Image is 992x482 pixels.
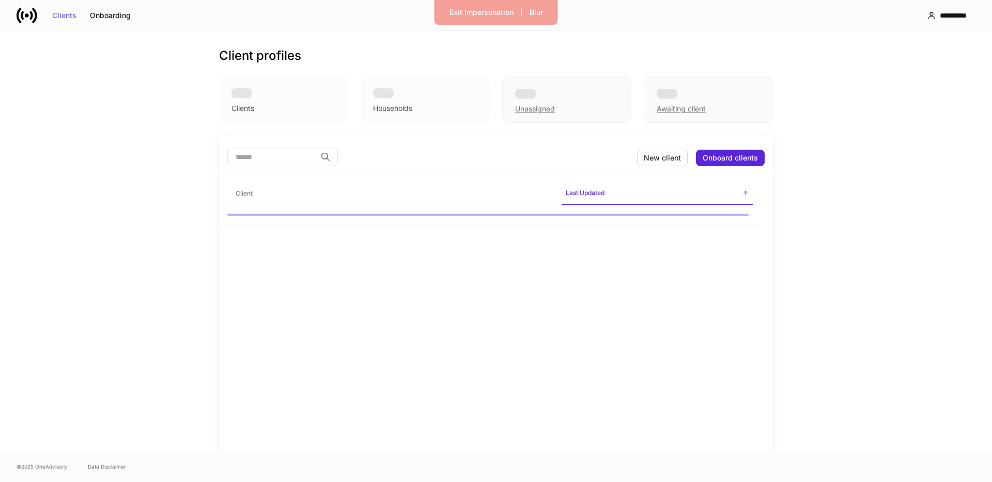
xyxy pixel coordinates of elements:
[530,9,543,16] div: Blur
[443,4,520,21] button: Exit Impersonation
[562,183,753,205] span: Last Updated
[644,76,773,123] div: Awaiting client
[566,188,605,198] h6: Last Updated
[45,7,83,24] button: Clients
[502,76,631,123] div: Unassigned
[83,7,137,24] button: Onboarding
[523,4,550,21] button: Blur
[644,154,681,162] div: New client
[88,462,126,471] a: Data Disclaimer
[231,183,553,204] span: Client
[450,9,514,16] div: Exit Impersonation
[90,12,131,19] div: Onboarding
[696,150,765,166] button: Onboard clients
[703,154,758,162] div: Onboard clients
[637,150,688,166] button: New client
[515,104,555,114] div: Unassigned
[657,104,706,114] div: Awaiting client
[52,12,76,19] div: Clients
[17,462,67,471] span: © 2025 OneAdvisory
[231,103,254,114] div: Clients
[373,103,412,114] div: Households
[219,47,301,64] h3: Client profiles
[236,188,253,198] h6: Client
